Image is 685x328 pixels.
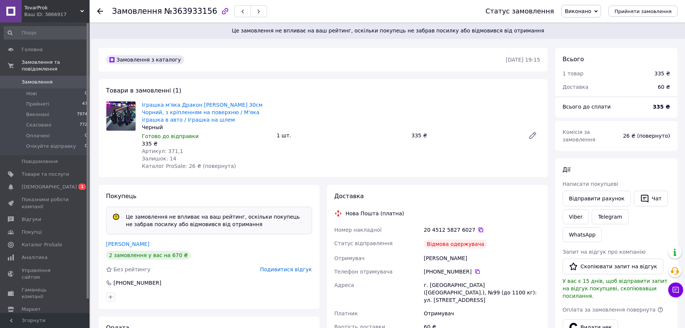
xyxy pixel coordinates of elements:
[80,122,87,128] span: 772
[592,209,628,224] a: Telegram
[112,7,162,16] span: Замовлення
[634,191,668,206] button: Чат
[344,210,406,217] div: Нова Пошта (платна)
[623,133,670,139] span: 26 ₴ (повернуто)
[422,278,542,307] div: г. [GEOGRAPHIC_DATA] ([GEOGRAPHIC_DATA].), №99 (до 1100 кг): ул. [STREET_ADDRESS]
[85,132,87,139] span: 0
[274,130,408,141] div: 1 шт.
[106,193,137,200] span: Покупець
[563,278,667,299] span: У вас є 15 днів, щоб відправити запит на відгук покупцеві, скопіювавши посилання.
[78,184,86,190] span: 1
[106,241,149,247] a: [PERSON_NAME]
[22,46,43,53] span: Головна
[77,111,87,118] span: 7974
[424,268,540,275] div: [PHONE_NUMBER]
[563,56,584,63] span: Всього
[85,90,87,97] span: 0
[422,252,542,265] div: [PERSON_NAME]
[123,213,309,228] div: Це замовлення не впливає на ваш рейтинг, оскільки покупець не забрав посилку або відмовився від о...
[653,104,670,110] b: 335 ₴
[26,90,37,97] span: Нові
[142,102,262,123] a: Іграшка м'яка Дракон [PERSON_NAME] 30см Чорний, з кріпленням на поверхню / М'яка іграшка в авто /...
[334,310,358,316] span: Платник
[22,79,53,85] span: Замовлення
[26,101,49,107] span: Прийняті
[26,122,52,128] span: Скасовані
[85,143,87,150] span: 0
[563,166,570,173] span: Дії
[164,7,217,16] span: №363933156
[24,11,90,18] div: Ваш ID: 3866917
[4,26,88,40] input: Пошук
[422,307,542,320] div: Отримувач
[22,158,58,165] span: Повідомлення
[565,8,591,14] span: Виконано
[563,104,611,110] span: Всього до сплати
[563,259,663,274] button: Скопіювати запит на відгук
[106,101,136,131] img: Іграшка м'яка Дракон Беззубик 30см Чорний, з кріпленням на поверхню / М'яка іграшка в авто / Ігра...
[563,181,618,187] span: Написати покупцеві
[654,70,670,77] div: 335 ₴
[424,226,540,234] div: 20 4512 5827 6027
[106,87,181,94] span: Товари в замовленні (1)
[563,129,595,143] span: Комісія за замовлення
[563,307,656,313] span: Оплата за замовлення повернута
[563,209,589,224] a: Viber
[334,240,393,246] span: Статус відправлення
[334,255,365,261] span: Отримувач
[563,84,588,90] span: Доставка
[614,9,672,14] span: Прийняти замовлення
[106,251,191,260] div: 2 замовлення у вас на 670 ₴
[22,254,47,261] span: Аналітика
[22,267,69,281] span: Управління сайтом
[142,133,199,139] span: Готово до відправки
[260,266,312,272] span: Подивитися відгук
[22,59,90,72] span: Замовлення та повідомлення
[563,71,583,76] span: 1 товар
[506,57,540,63] time: [DATE] 19:15
[97,7,103,15] div: Повернутися назад
[608,6,678,17] button: Прийняти замовлення
[563,191,631,206] button: Відправити рахунок
[563,249,645,255] span: Запит на відгук про компанію
[22,241,62,248] span: Каталог ProSale
[334,227,382,233] span: Номер накладної
[485,7,554,15] div: Статус замовлення
[24,4,80,11] span: TovarProk
[142,124,271,131] div: Черный
[142,140,271,147] div: 335 ₴
[142,156,176,162] span: Залишок: 14
[113,266,150,272] span: Без рейтингу
[424,240,487,249] div: Відмова одержувача
[22,171,69,178] span: Товари та послуги
[22,216,41,223] span: Відгуки
[525,128,540,143] a: Редагувати
[26,132,50,139] span: Оплачені
[653,79,675,95] div: 60 ₴
[334,269,393,275] span: Телефон отримувача
[82,101,87,107] span: 47
[106,55,184,64] div: Замовлення з каталогу
[26,111,49,118] span: Виконані
[26,143,76,150] span: Очікуйте відправку
[22,229,42,235] span: Покупці
[334,193,364,200] span: Доставка
[22,306,41,313] span: Маркет
[22,184,77,190] span: [DEMOGRAPHIC_DATA]
[142,148,183,154] span: Артикул: 371,1
[22,196,69,210] span: Показники роботи компанії
[22,287,69,300] span: Гаманець компанії
[142,163,236,169] span: Каталог ProSale: 26 ₴ (повернута)
[563,227,602,242] a: WhatsApp
[668,282,683,297] button: Чат з покупцем
[113,279,162,287] div: [PHONE_NUMBER]
[100,27,676,34] span: Це замовлення не впливає на ваш рейтинг, оскільки покупець не забрав посилку або відмовився від о...
[334,282,354,288] span: Адреса
[408,130,522,141] div: 335 ₴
